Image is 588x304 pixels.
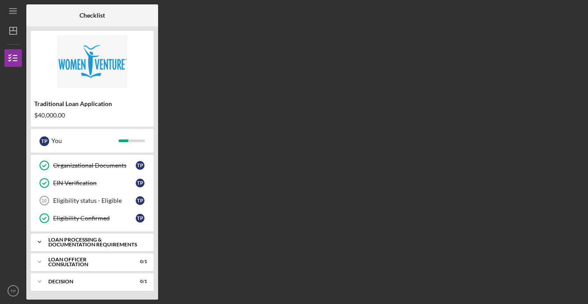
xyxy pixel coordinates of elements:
div: Traditional Loan Application [34,100,150,107]
text: TP [11,289,16,293]
div: 0 / 1 [131,279,147,284]
div: $40,000.00 [34,112,150,119]
div: EIN Verification [53,179,136,187]
div: Decision [48,279,125,284]
div: Eligibility Confirmed [53,215,136,222]
div: Loan Processing & Documentation Requirements [48,237,143,247]
div: T P [136,196,144,205]
div: 0 / 1 [131,259,147,264]
a: EIN VerificationTP [35,174,149,192]
div: T P [136,161,144,170]
div: You [51,133,119,148]
div: T P [136,214,144,223]
div: T P [40,136,49,146]
div: Eligibility status - Eligible [53,197,136,204]
a: 10Eligibility status - EligibleTP [35,192,149,209]
tspan: 10 [41,198,47,203]
img: Product logo [31,35,154,88]
div: T P [136,179,144,187]
a: Eligibility ConfirmedTP [35,209,149,227]
a: Organizational DocumentsTP [35,157,149,174]
div: Loan Officer Consultation [48,257,125,267]
div: Organizational Documents [53,162,136,169]
b: Checklist [79,12,105,19]
button: TP [4,282,22,300]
